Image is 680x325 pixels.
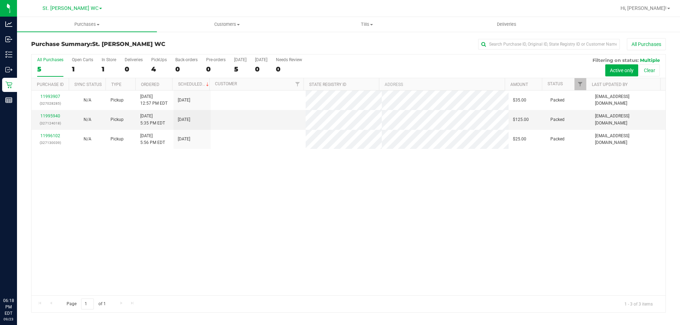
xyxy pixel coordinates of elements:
div: In Store [102,57,116,62]
span: [EMAIL_ADDRESS][DOMAIN_NAME] [595,133,661,146]
p: (327130039) [36,139,64,146]
span: [DATE] [178,97,190,104]
div: 0 [255,65,267,73]
h3: Purchase Summary: [31,41,243,47]
a: Customers [157,17,297,32]
a: Type [111,82,121,87]
button: Clear [639,64,660,76]
div: 0 [175,65,198,73]
div: All Purchases [37,57,63,62]
a: Purchase ID [37,82,64,87]
input: Search Purchase ID, Original ID, State Registry ID or Customer Name... [478,39,620,50]
span: Multiple [640,57,660,63]
span: [EMAIL_ADDRESS][DOMAIN_NAME] [595,113,661,126]
span: $35.00 [513,97,526,104]
div: 0 [276,65,302,73]
a: Scheduled [178,82,210,87]
span: Not Applicable [84,117,91,122]
div: [DATE] [255,57,267,62]
a: Sync Status [74,82,102,87]
a: 11996102 [40,133,60,138]
a: Status [548,81,563,86]
span: Not Applicable [84,98,91,103]
span: Packed [550,97,565,104]
inline-svg: Inbound [5,36,12,43]
span: Pickup [110,97,124,104]
button: N/A [84,116,91,123]
div: 5 [234,65,246,73]
span: Not Applicable [84,137,91,141]
a: Filter [292,78,304,90]
span: $125.00 [513,116,529,123]
span: Deliveries [487,21,526,28]
span: Pickup [110,136,124,143]
div: Deliveries [125,57,143,62]
div: 1 [102,65,116,73]
a: Customer [215,81,237,86]
th: Address [379,78,505,91]
a: Ordered [141,82,159,87]
span: Pickup [110,116,124,123]
a: Tills [297,17,437,32]
p: (327028285) [36,100,64,107]
span: [DATE] [178,136,190,143]
p: 09/23 [3,317,14,322]
span: [DATE] 5:56 PM EDT [140,133,165,146]
div: Needs Review [276,57,302,62]
span: [EMAIL_ADDRESS][DOMAIN_NAME] [595,93,661,107]
p: (327124018) [36,120,64,127]
span: Customers [157,21,296,28]
button: Active only [605,64,638,76]
div: 4 [151,65,167,73]
button: All Purchases [627,38,666,50]
a: Amount [510,82,528,87]
button: N/A [84,136,91,143]
inline-svg: Outbound [5,66,12,73]
span: Page of 1 [61,298,112,309]
div: Open Carts [72,57,93,62]
a: State Registry ID [309,82,346,87]
p: 06:18 PM EDT [3,297,14,317]
span: Purchases [17,21,157,28]
a: Deliveries [437,17,577,32]
span: [DATE] 12:57 PM EDT [140,93,168,107]
div: Pre-orders [206,57,226,62]
div: Back-orders [175,57,198,62]
div: PickUps [151,57,167,62]
div: [DATE] [234,57,246,62]
a: 11993907 [40,94,60,99]
span: Filtering on status: [593,57,639,63]
a: Purchases [17,17,157,32]
inline-svg: Analytics [5,21,12,28]
div: 1 [72,65,93,73]
a: Filter [574,78,586,90]
span: 1 - 3 of 3 items [619,298,658,309]
span: [DATE] 5:35 PM EDT [140,113,165,126]
span: Packed [550,116,565,123]
span: $25.00 [513,136,526,143]
span: Packed [550,136,565,143]
a: 11995940 [40,114,60,118]
iframe: Resource center [7,268,28,290]
a: Last Updated By [592,82,628,87]
inline-svg: Reports [5,97,12,104]
button: N/A [84,97,91,104]
div: 5 [37,65,63,73]
span: Tills [297,21,436,28]
inline-svg: Inventory [5,51,12,58]
span: [DATE] [178,116,190,123]
input: 1 [81,298,94,309]
div: 0 [125,65,143,73]
span: St. [PERSON_NAME] WC [92,41,165,47]
span: St. [PERSON_NAME] WC [42,5,98,11]
inline-svg: Retail [5,81,12,88]
span: Hi, [PERSON_NAME]! [620,5,667,11]
div: 0 [206,65,226,73]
